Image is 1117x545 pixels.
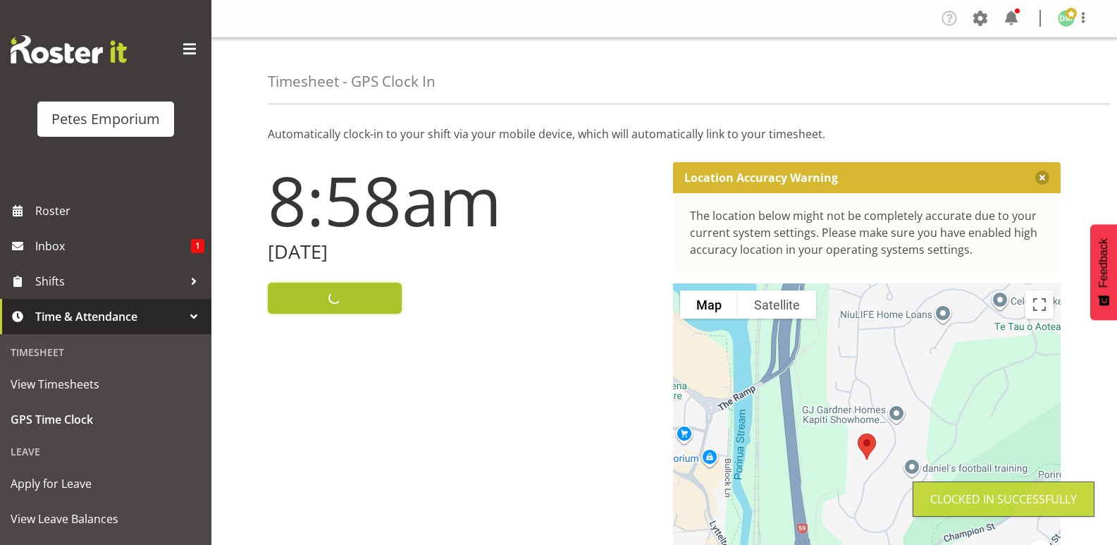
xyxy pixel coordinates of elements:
a: View Timesheets [4,367,208,402]
div: Timesheet [4,338,208,367]
span: Inbox [35,235,191,257]
button: Toggle fullscreen view [1025,290,1054,319]
div: Leave [4,437,208,466]
span: Feedback [1097,238,1110,288]
span: View Leave Balances [11,508,201,529]
h1: 8:58am [268,162,656,238]
h4: Timesheet - GPS Clock In [268,73,436,90]
a: GPS Time Clock [4,402,208,437]
span: View Timesheets [11,374,201,395]
div: The location below might not be completely accurate due to your current system settings. Please m... [690,207,1044,258]
p: Automatically clock-in to your shift via your mobile device, which will automatically link to you... [268,125,1061,142]
button: Show satellite imagery [738,290,816,319]
button: Close message [1035,171,1049,185]
span: Roster [35,200,204,221]
span: Shifts [35,271,183,292]
img: david-mcauley697.jpg [1058,10,1075,27]
a: View Leave Balances [4,501,208,537]
span: 1 [191,239,204,253]
button: Feedback - Show survey [1090,224,1117,320]
div: Petes Emporium [51,109,160,130]
span: Apply for Leave [11,473,201,494]
span: Time & Attendance [35,306,183,327]
div: Clocked in Successfully [930,491,1077,508]
img: Rosterit website logo [11,35,127,63]
button: Show street map [680,290,738,319]
h2: [DATE] [268,241,656,263]
p: Location Accuracy Warning [684,171,838,185]
a: Apply for Leave [4,466,208,501]
span: GPS Time Clock [11,409,201,430]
